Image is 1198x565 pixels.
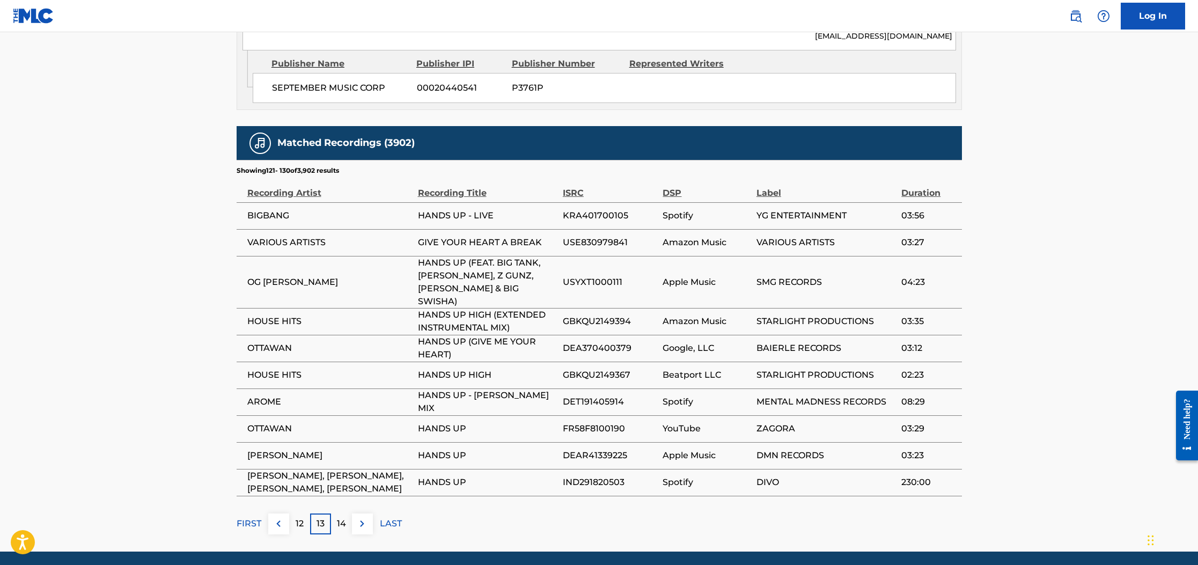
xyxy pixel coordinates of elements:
span: ZAGORA [756,422,896,435]
div: Duration [901,175,956,200]
span: Amazon Music [663,236,751,249]
div: Publisher IPI [416,57,504,70]
span: 230:00 [901,476,956,489]
h5: Matched Recordings (3902) [277,137,415,149]
span: HOUSE HITS [247,369,413,381]
span: 03:12 [901,342,956,355]
span: 02:23 [901,369,956,381]
span: MENTAL MADNESS RECORDS [756,395,896,408]
iframe: Chat Widget [1144,513,1198,565]
img: MLC Logo [13,8,54,24]
span: SMG RECORDS [756,276,896,289]
p: FIRST [237,517,261,530]
span: 04:23 [901,276,956,289]
p: Showing 121 - 130 of 3,902 results [237,166,339,175]
span: DMN RECORDS [756,449,896,462]
span: HANDS UP [418,422,557,435]
span: OTTAWAN [247,422,413,435]
span: Beatport LLC [663,369,751,381]
img: Matched Recordings [254,137,267,150]
div: Represented Writers [629,57,739,70]
span: Amazon Music [663,315,751,328]
span: HANDS UP HIGH [418,369,557,381]
p: LAST [380,517,402,530]
p: 14 [337,517,346,530]
span: DEAR41339225 [563,449,658,462]
span: OTTAWAN [247,342,413,355]
span: GBKQU2149394 [563,315,658,328]
div: Publisher Name [271,57,408,70]
a: Log In [1121,3,1185,30]
span: DET191405914 [563,395,658,408]
div: DSP [663,175,751,200]
span: 03:27 [901,236,956,249]
span: YouTube [663,422,751,435]
span: HANDS UP [418,476,557,489]
span: HOUSE HITS [247,315,413,328]
span: STARLIGHT PRODUCTIONS [756,315,896,328]
span: DEA370400379 [563,342,658,355]
div: Drag [1148,524,1154,556]
img: search [1069,10,1082,23]
p: 13 [317,517,325,530]
span: USYXT1000111 [563,276,658,289]
span: [PERSON_NAME] [247,449,413,462]
span: AROME [247,395,413,408]
span: IND291820503 [563,476,658,489]
span: 00020440541 [417,82,504,94]
span: VARIOUS ARTISTS [756,236,896,249]
span: HANDS UP HIGH (EXTENDED INSTRUMENTAL MIX) [418,309,557,334]
div: ISRC [563,175,658,200]
p: 12 [296,517,304,530]
img: right [356,517,369,530]
span: GBKQU2149367 [563,369,658,381]
span: Spotify [663,395,751,408]
span: Spotify [663,476,751,489]
a: Public Search [1065,5,1086,27]
span: HANDS UP - [PERSON_NAME] MIX [418,389,557,415]
span: 03:23 [901,449,956,462]
div: Label [756,175,896,200]
div: Help [1093,5,1114,27]
span: KRA401700105 [563,209,658,222]
span: DIVO [756,476,896,489]
img: left [272,517,285,530]
span: [PERSON_NAME], [PERSON_NAME], [PERSON_NAME], [PERSON_NAME] [247,469,413,495]
span: 03:56 [901,209,956,222]
span: VARIOUS ARTISTS [247,236,413,249]
span: HANDS UP [418,449,557,462]
span: SEPTEMBER MUSIC CORP [272,82,409,94]
span: 03:29 [901,422,956,435]
span: GIVE YOUR HEART A BREAK [418,236,557,249]
span: Spotify [663,209,751,222]
span: BIGBANG [247,209,413,222]
span: HANDS UP - LIVE [418,209,557,222]
img: help [1097,10,1110,23]
span: P3761P [512,82,621,94]
div: Recording Title [418,175,557,200]
iframe: Resource Center [1168,383,1198,469]
span: OG [PERSON_NAME] [247,276,413,289]
p: [EMAIL_ADDRESS][DOMAIN_NAME] [815,31,955,42]
span: FR58F8100190 [563,422,658,435]
div: Recording Artist [247,175,413,200]
span: 08:29 [901,395,956,408]
span: HANDS UP (GIVE ME YOUR HEART) [418,335,557,361]
div: Publisher Number [512,57,621,70]
span: 03:35 [901,315,956,328]
span: BAIERLE RECORDS [756,342,896,355]
span: Apple Music [663,276,751,289]
span: Google, LLC [663,342,751,355]
span: YG ENTERTAINMENT [756,209,896,222]
span: USE830979841 [563,236,658,249]
span: STARLIGHT PRODUCTIONS [756,369,896,381]
span: HANDS UP (FEAT. BIG TANK, [PERSON_NAME], Z GUNZ, [PERSON_NAME] & BIG SWISHA) [418,256,557,308]
span: Apple Music [663,449,751,462]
